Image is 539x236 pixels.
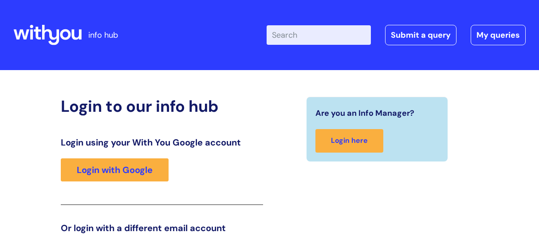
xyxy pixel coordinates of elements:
[61,158,169,181] a: Login with Google
[88,28,118,42] p: info hub
[61,223,263,233] h3: Or login with a different email account
[385,25,456,45] a: Submit a query
[471,25,526,45] a: My queries
[61,97,263,116] h2: Login to our info hub
[61,137,263,148] h3: Login using your With You Google account
[315,106,414,120] span: Are you an Info Manager?
[267,25,371,45] input: Search
[315,129,383,153] a: Login here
